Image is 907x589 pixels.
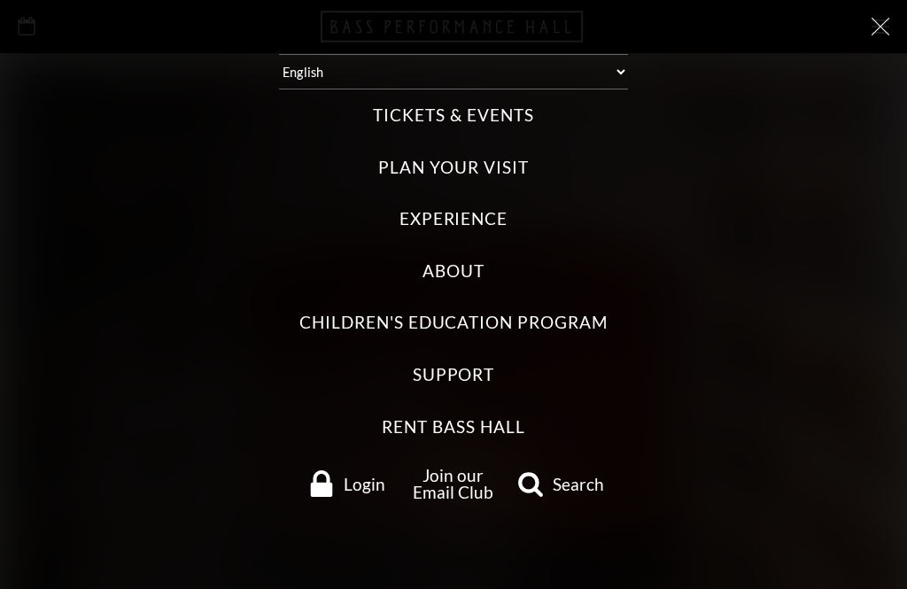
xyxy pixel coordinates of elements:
[382,415,524,439] label: Rent Bass Hall
[413,465,493,502] a: Join our Email Club
[344,476,385,492] span: Login
[413,363,495,387] label: Support
[553,476,604,492] span: Search
[422,260,485,283] label: About
[299,311,608,335] label: Children's Education Program
[279,54,628,89] select: Select:
[508,470,613,497] a: Search
[294,470,399,497] a: Login
[378,156,528,180] label: Plan Your Visit
[399,207,508,231] label: Experience
[373,104,533,128] label: Tickets & Events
